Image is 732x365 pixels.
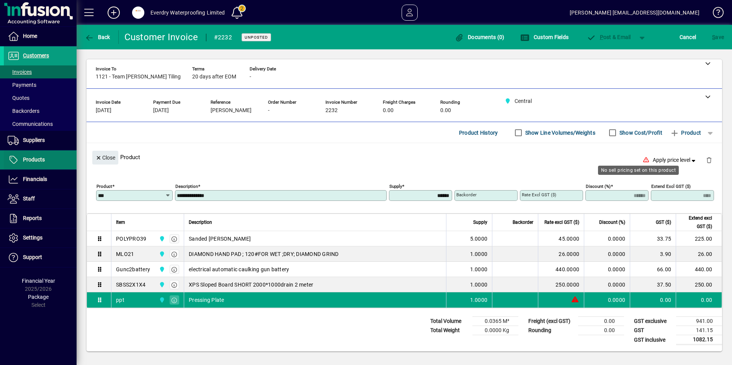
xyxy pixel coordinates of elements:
[175,184,198,189] mat-label: Description
[189,235,251,243] span: Sanded [PERSON_NAME]
[250,74,251,80] span: -
[630,292,676,308] td: 0.00
[712,31,724,43] span: ave
[189,266,289,273] span: electrical automatic caulking gun battery
[4,78,77,91] a: Payments
[157,235,166,243] span: Central
[676,262,722,277] td: 440.00
[23,156,45,163] span: Products
[116,235,146,243] div: POLYPRO39
[650,153,700,167] button: Apply price level
[389,184,402,189] mat-label: Supply
[586,184,611,189] mat-label: Discount (%)
[23,176,47,182] span: Financials
[456,126,501,140] button: Product History
[4,150,77,169] a: Products
[630,317,676,326] td: GST exclusive
[524,326,578,335] td: Rounding
[4,117,77,130] a: Communications
[598,166,679,175] div: No sell pricing set on this product
[700,156,718,163] app-page-header-button: Delete
[8,95,29,101] span: Quotes
[8,69,32,75] span: Invoices
[22,278,55,284] span: Financial Year
[325,108,338,114] span: 2232
[584,277,630,292] td: 0.0000
[268,108,270,114] span: -
[470,235,488,243] span: 5.0000
[587,34,631,40] span: ost & Email
[116,218,125,226] span: Item
[96,74,181,80] span: 1121 - Team [PERSON_NAME] Tiling
[543,250,579,258] div: 26.0000
[4,27,77,46] a: Home
[456,192,477,197] mat-label: Backorder
[676,326,722,335] td: 141.15
[426,317,472,326] td: Total Volume
[600,34,603,40] span: P
[681,214,712,231] span: Extend excl GST ($)
[440,108,451,114] span: 0.00
[543,266,579,273] div: 440.0000
[95,152,115,164] span: Close
[707,2,722,26] a: Knowledge Base
[4,131,77,150] a: Suppliers
[578,326,624,335] td: 0.00
[8,82,36,88] span: Payments
[23,196,35,202] span: Staff
[676,231,722,246] td: 225.00
[4,170,77,189] a: Financials
[676,292,722,308] td: 0.00
[96,184,112,189] mat-label: Product
[522,192,556,197] mat-label: Rate excl GST ($)
[459,127,498,139] span: Product History
[524,317,578,326] td: Freight (excl GST)
[583,30,635,44] button: Post & Email
[676,335,722,345] td: 1082.15
[584,231,630,246] td: 0.0000
[630,262,676,277] td: 66.00
[4,248,77,267] a: Support
[453,30,507,44] button: Documents (0)
[116,250,134,258] div: MLO21
[23,33,37,39] span: Home
[678,30,698,44] button: Cancel
[28,294,49,300] span: Package
[8,121,53,127] span: Communications
[656,218,671,226] span: GST ($)
[518,30,570,44] button: Custom Fields
[87,143,722,171] div: Product
[470,266,488,273] span: 1.0000
[651,184,691,189] mat-label: Extend excl GST ($)
[90,154,120,161] app-page-header-button: Close
[153,108,169,114] span: [DATE]
[472,326,518,335] td: 0.0000 Kg
[630,326,676,335] td: GST
[116,296,124,304] div: ppt
[211,108,252,114] span: [PERSON_NAME]
[116,281,145,288] div: SBSS2X1X4
[4,209,77,228] a: Reports
[470,281,488,288] span: 1.0000
[4,104,77,117] a: Backorders
[4,65,77,78] a: Invoices
[157,280,166,289] span: Central
[85,34,110,40] span: Back
[544,218,579,226] span: Rate excl GST ($)
[189,218,212,226] span: Description
[101,6,126,20] button: Add
[189,281,313,288] span: XPS Sloped Board SHORT 2000*1000drain 2 meter
[150,7,225,19] div: Everdry Waterproofing Limited
[584,246,630,262] td: 0.0000
[470,296,488,304] span: 1.0000
[543,281,579,288] div: 250.0000
[712,34,715,40] span: S
[124,31,198,43] div: Customer Invoice
[473,218,487,226] span: Supply
[192,74,236,80] span: 20 days after EOM
[513,218,533,226] span: Backorder
[157,265,166,274] span: Central
[157,296,166,304] span: Central
[520,34,569,40] span: Custom Fields
[77,30,119,44] app-page-header-button: Back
